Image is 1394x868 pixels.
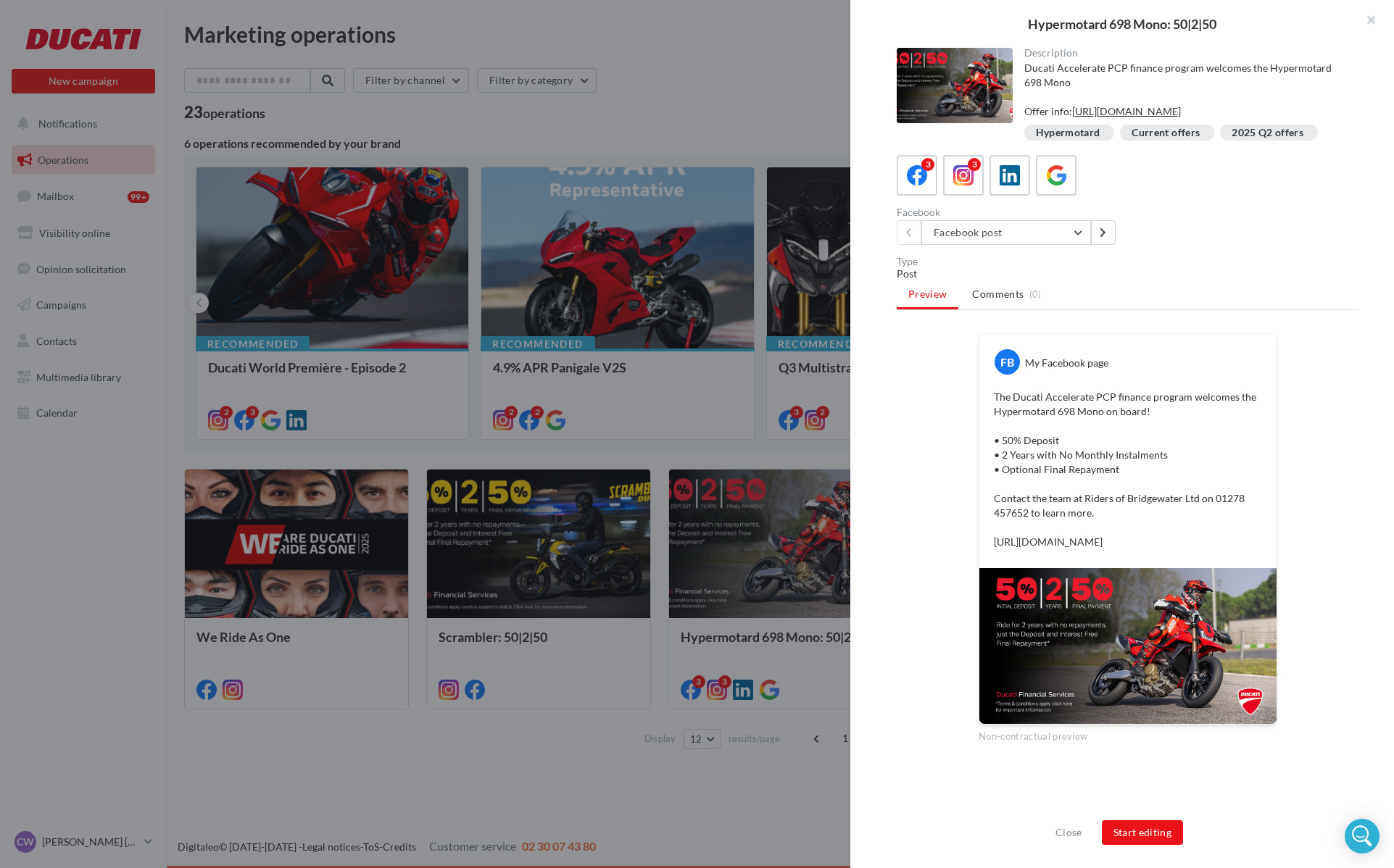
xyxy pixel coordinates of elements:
div: Non-contractual preview [979,725,1277,743]
div: Type [897,256,1359,267]
span: Comments [972,287,1024,301]
span: (0) [1029,288,1042,300]
div: 3 [968,158,981,171]
div: Current offers [1132,128,1200,138]
div: Hypermotard 698 Mono: 50|2|50 [874,17,1371,30]
button: Close [1050,824,1088,841]
div: My Facebook page [1025,356,1108,370]
div: Hypermotard [1036,128,1100,138]
div: Post [897,267,1359,281]
p: The Ducati Accelerate PCP finance program welcomes the Hypermotard 698 Mono on board! • 50% Depos... [994,390,1262,549]
button: Facebook post [921,220,1091,245]
div: Ducati Accelerate PCP finance program welcomes the Hypermotard 698 Mono Offer info: [1024,61,1348,119]
div: 2025 Q2 offers [1232,128,1303,138]
div: Description [1024,48,1348,58]
div: Facebook [897,207,1122,217]
a: [URL][DOMAIN_NAME] [1072,105,1181,117]
div: Open Intercom Messenger [1345,819,1380,854]
div: 3 [921,158,934,171]
button: Start editing [1102,820,1184,845]
div: FB [995,349,1020,375]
